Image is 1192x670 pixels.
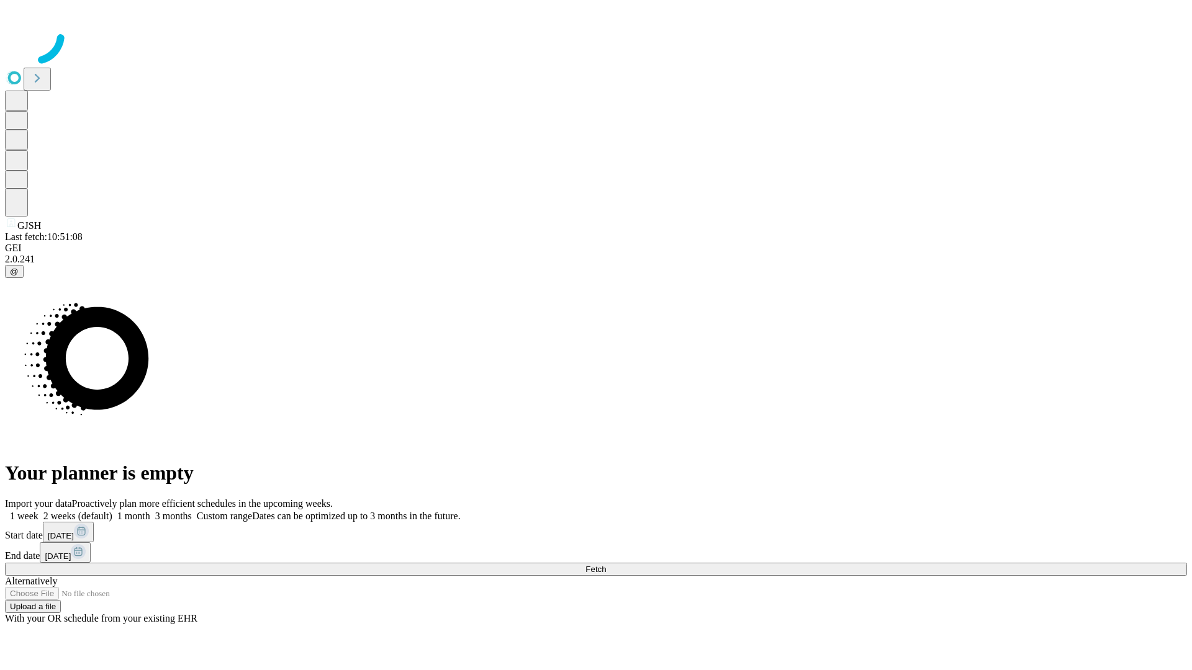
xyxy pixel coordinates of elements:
[5,542,1187,563] div: End date
[5,563,1187,576] button: Fetch
[45,552,71,561] span: [DATE]
[72,498,333,509] span: Proactively plan more efficient schedules in the upcoming weeks.
[10,511,38,521] span: 1 week
[252,511,460,521] span: Dates can be optimized up to 3 months in the future.
[5,600,61,613] button: Upload a file
[5,265,24,278] button: @
[40,542,91,563] button: [DATE]
[155,511,192,521] span: 3 months
[117,511,150,521] span: 1 month
[48,531,74,540] span: [DATE]
[5,613,197,623] span: With your OR schedule from your existing EHR
[197,511,252,521] span: Custom range
[10,267,19,276] span: @
[5,462,1187,485] h1: Your planner is empty
[5,522,1187,542] div: Start date
[43,511,112,521] span: 2 weeks (default)
[17,220,41,231] span: GJSH
[5,231,83,242] span: Last fetch: 10:51:08
[5,498,72,509] span: Import your data
[5,576,57,586] span: Alternatively
[5,254,1187,265] div: 2.0.241
[43,522,94,542] button: [DATE]
[585,565,606,574] span: Fetch
[5,243,1187,254] div: GEI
